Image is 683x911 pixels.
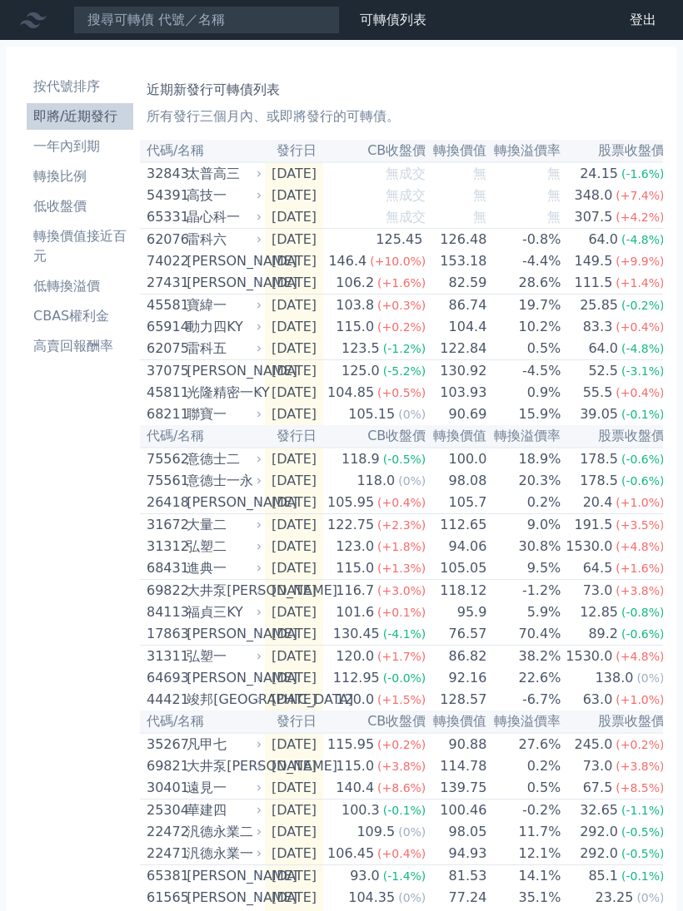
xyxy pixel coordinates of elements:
div: 105.15 [345,404,398,424]
div: 106.2 [332,273,377,293]
div: 62076 [147,230,182,250]
td: [DATE] [265,229,323,251]
a: CBAS權利金 [27,303,133,329]
td: [DATE] [265,800,323,822]
span: (-0.5%) [621,825,665,839]
div: [PERSON_NAME] [187,668,258,688]
td: 0.2% [487,492,561,514]
td: 86.74 [426,295,487,317]
div: 75562 [147,449,182,469]
div: 54391 [147,186,182,205]
span: (0%) [398,825,426,839]
td: 0.5% [487,777,561,800]
div: 100.3 [338,800,383,820]
div: 39.05 [576,404,621,424]
div: 31312 [147,537,182,557]
div: 73.0 [580,756,616,776]
div: 1530.0 [562,646,616,666]
div: 115.0 [332,558,377,578]
span: (+0.2%) [377,738,426,751]
div: 115.95 [324,735,377,755]
div: 30401 [147,778,182,798]
td: -4.5% [487,360,561,383]
span: 無 [473,209,486,225]
td: 105.05 [426,557,487,580]
span: (+3.5%) [616,518,664,532]
span: (-0.6%) [621,474,665,488]
span: (+3.8%) [616,584,664,597]
div: 25304 [147,800,182,820]
span: 無 [473,166,486,181]
div: 120.0 [332,690,377,710]
td: 9.5% [487,557,561,580]
div: 意德士一永 [187,471,258,491]
span: 無 [547,166,561,181]
a: 轉換價值接近百元 [27,223,133,270]
td: 15.9% [487,404,561,425]
td: 5.9% [487,602,561,623]
span: (+1.3%) [377,562,426,575]
li: 一年內到期 [27,136,133,156]
span: (+0.2%) [616,738,664,751]
div: 118.0 [353,471,398,491]
td: [DATE] [265,448,323,470]
div: [PERSON_NAME] [187,273,258,293]
span: 無 [547,187,561,203]
td: [DATE] [265,338,323,360]
div: 1530.0 [562,537,616,557]
div: 63.0 [580,690,616,710]
td: 0.5% [487,338,561,360]
a: 轉換比例 [27,163,133,190]
div: 245.0 [571,735,616,755]
div: 69821 [147,756,182,776]
span: (+10.0%) [370,255,426,268]
th: CB收盤價 [323,140,426,162]
div: 68211 [147,404,182,424]
td: 100.46 [426,800,487,822]
td: -1.2% [487,580,561,602]
span: (+1.5%) [377,693,426,706]
span: 無 [547,209,561,225]
th: CB收盤價 [323,710,426,733]
th: 轉換溢價率 [487,425,561,448]
p: 所有發行三個月內、或即將發行的可轉債。 [147,106,656,126]
td: 95.9 [426,602,487,623]
div: 太普高三 [187,164,258,184]
td: 28.6% [487,272,561,295]
span: (+0.4%) [616,386,664,399]
div: 89.2 [585,624,621,644]
span: (-5.2%) [383,364,426,378]
span: (+0.3%) [377,299,426,312]
div: 64.5 [580,558,616,578]
li: 低轉換溢價 [27,276,133,296]
div: 64693 [147,668,182,688]
td: 22.6% [487,667,561,689]
li: 轉換比例 [27,166,133,186]
span: (+7.4%) [616,189,664,202]
th: 股票收盤價 [561,710,665,733]
span: (-0.5%) [383,453,426,466]
td: 11.7% [487,821,561,843]
span: (-1.2%) [383,342,426,355]
div: 32.65 [576,800,621,820]
div: 52.5 [585,361,621,381]
span: (+1.6%) [616,562,664,575]
td: 9.0% [487,514,561,537]
td: 86.82 [426,646,487,668]
div: 74022 [147,251,182,271]
div: 汎德永業二 [187,822,258,842]
div: 雷科五 [187,339,258,359]
td: 105.7 [426,492,487,514]
div: 146.4 [325,251,370,271]
div: 進典一 [187,558,258,578]
div: 348.0 [571,186,616,205]
td: [DATE] [265,536,323,557]
td: [DATE] [265,382,323,404]
td: -0.2% [487,800,561,822]
span: (+8.5%) [616,781,664,795]
td: 82.59 [426,272,487,295]
td: 112.65 [426,514,487,537]
div: 31311 [147,646,182,666]
span: (+3.0%) [377,584,426,597]
div: 62075 [147,339,182,359]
